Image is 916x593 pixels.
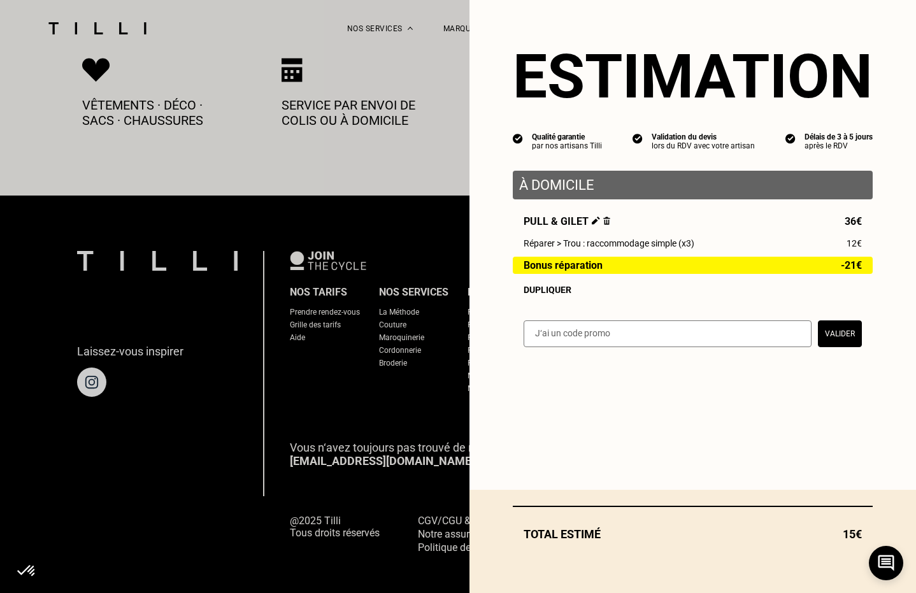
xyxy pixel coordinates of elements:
div: Validation du devis [652,132,755,141]
button: Valider [818,320,862,347]
div: Dupliquer [524,285,862,295]
input: J‘ai un code promo [524,320,812,347]
div: par nos artisans Tilli [532,141,602,150]
img: Éditer [592,217,600,225]
img: icon list info [785,132,796,144]
section: Estimation [513,41,873,112]
div: lors du RDV avec votre artisan [652,141,755,150]
img: Supprimer [603,217,610,225]
span: Pull & gilet [524,215,610,227]
img: icon list info [513,132,523,144]
img: icon list info [633,132,643,144]
span: Bonus réparation [524,260,603,271]
span: Réparer > Trou : raccommodage simple (x3) [524,238,694,248]
div: après le RDV [805,141,873,150]
div: Total estimé [513,527,873,541]
span: 12€ [847,238,862,248]
p: À domicile [519,177,866,193]
span: -21€ [841,260,862,271]
div: Délais de 3 à 5 jours [805,132,873,141]
div: Qualité garantie [532,132,602,141]
span: 36€ [845,215,862,227]
span: 15€ [843,527,862,541]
